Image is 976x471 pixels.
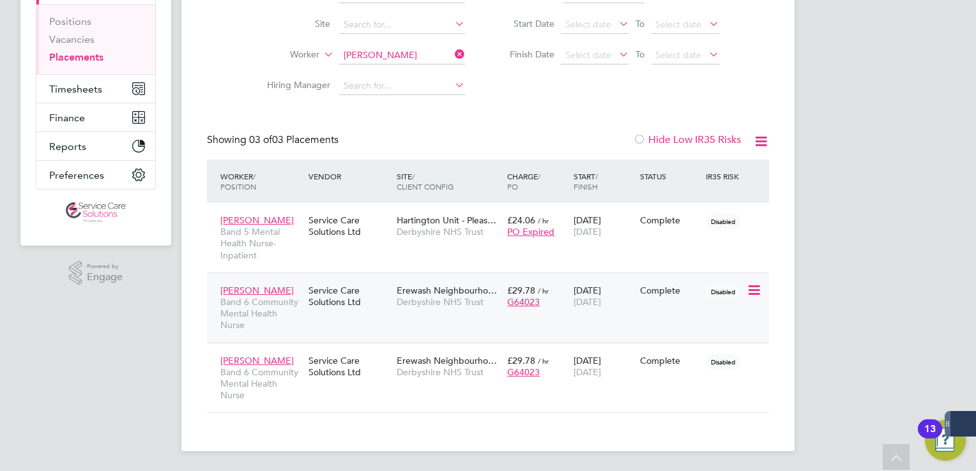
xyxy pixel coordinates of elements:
div: Vendor [305,165,393,188]
input: Search for... [339,47,465,64]
span: Derbyshire NHS Trust [397,226,501,237]
span: Engage [87,272,123,283]
span: / hr [538,216,549,225]
a: [PERSON_NAME]Band 6 Community Mental Health NurseService Care Solutions LtdErewash Neighbourho…De... [217,278,769,288]
span: Reports [49,140,86,153]
span: Select date [565,49,611,61]
div: Showing [207,133,341,147]
span: To [632,46,648,63]
span: Powered by [87,261,123,272]
span: Select date [655,49,701,61]
span: Erewash Neighbourho… [397,285,497,296]
button: Reports [36,132,155,160]
span: Derbyshire NHS Trust [397,296,501,308]
label: Hiring Manager [257,79,330,91]
div: IR35 Risk [703,165,747,188]
span: [PERSON_NAME] [220,285,294,296]
span: [PERSON_NAME] [220,355,294,366]
span: / Position [220,171,256,191]
button: Preferences [36,161,155,189]
a: [PERSON_NAME]Band 6 Community Mental Health NurseService Care Solutions LtdErewash Neighbourho…De... [217,348,769,359]
div: Complete [640,214,700,226]
span: 03 of [249,133,272,146]
label: Finish Date [497,49,554,60]
div: Complete [640,355,700,366]
input: Search for... [339,77,465,95]
span: Band 6 Community Mental Health Nurse [220,366,302,401]
div: [DATE] [570,278,637,314]
div: Worker [217,165,305,198]
span: Band 6 Community Mental Health Nurse [220,296,302,331]
div: Charge [504,165,570,198]
span: [DATE] [574,366,601,378]
span: Erewash Neighbourho… [397,355,497,366]
span: Preferences [49,169,104,181]
span: / hr [538,356,549,366]
button: Open Resource Center, 13 new notifications [925,420,966,461]
label: Hide Low IR35 Risks [633,133,741,146]
span: / Finish [574,171,598,191]
img: servicecare-logo-retina.png [66,202,126,223]
span: Select date [565,19,611,30]
label: Worker [246,49,319,61]
button: Timesheets [36,75,155,103]
span: Disabled [706,283,740,300]
a: [PERSON_NAME]Band 5 Mental Health Nurse-InpatientService Care Solutions LtdHartington Unit - Plea... [217,207,769,218]
span: G64023 [507,366,540,378]
div: Start [570,165,637,198]
div: Service Care Solutions Ltd [305,278,393,314]
a: Go to home page [36,202,156,223]
span: Band 5 Mental Health Nurse-Inpatient [220,226,302,261]
div: Service Care Solutions Ltd [305,348,393,384]
div: [DATE] [570,348,637,384]
div: Status [637,165,703,188]
span: / PO [507,171,540,191]
div: Jobs [36,4,155,74]
a: Powered byEngage [69,261,123,285]
span: [DATE] [574,296,601,308]
span: / Client Config [397,171,454,191]
a: Vacancies [49,33,95,45]
span: £29.78 [507,285,535,296]
input: Search for... [339,16,465,34]
span: £29.78 [507,355,535,366]
span: £24.06 [507,214,535,226]
span: Derbyshire NHS Trust [397,366,501,378]
div: [DATE] [570,208,637,244]
span: G64023 [507,296,540,308]
span: Timesheets [49,83,102,95]
span: Finance [49,112,85,124]
span: PO Expired [507,226,554,237]
div: Complete [640,285,700,296]
label: Start Date [497,18,554,29]
span: 03 Placements [249,133,339,146]
label: Site [257,18,330,29]
span: Select date [655,19,701,30]
a: Positions [49,15,91,27]
button: Finance [36,103,155,131]
span: Disabled [706,213,740,230]
span: / hr [538,286,549,295]
span: Hartington Unit - Pleas… [397,214,496,226]
div: Site [393,165,504,198]
span: [PERSON_NAME] [220,214,294,226]
a: Placements [49,51,103,63]
div: Service Care Solutions Ltd [305,208,393,244]
span: To [632,15,648,32]
span: Disabled [706,354,740,370]
div: 13 [924,429,936,445]
span: [DATE] [574,226,601,237]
